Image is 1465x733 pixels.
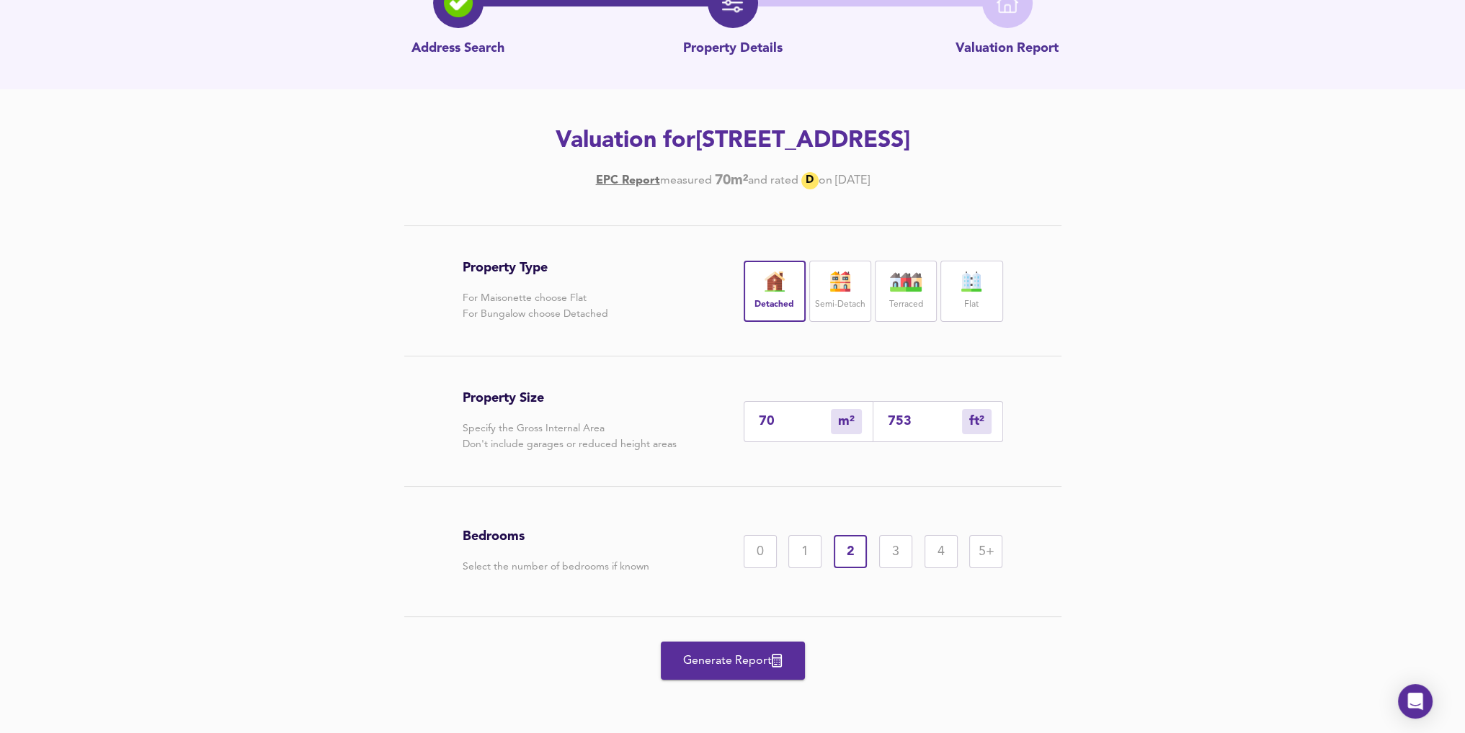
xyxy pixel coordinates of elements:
[463,290,608,322] p: For Maisonette choose Flat For Bungalow choose Detached
[463,559,649,575] p: Select the number of bedrooms if known
[809,261,871,322] div: Semi-Detach
[834,535,867,568] div: 2
[683,40,783,58] p: Property Details
[875,261,937,322] div: Terraced
[596,172,870,189] div: [DATE]
[815,296,865,314] label: Semi-Detach
[715,173,748,189] b: 70 m²
[411,40,504,58] p: Address Search
[953,271,989,292] img: flat-icon
[925,535,958,568] div: 4
[661,642,805,680] button: Generate Report
[888,414,962,429] input: Sqft
[744,261,806,322] div: Detached
[819,173,832,189] div: on
[888,271,924,292] img: house-icon
[962,409,992,434] div: m²
[969,535,1002,568] div: 5+
[801,172,819,189] div: D
[748,173,798,189] div: and rated
[463,421,677,452] p: Specify the Gross Internal Area Don't include garages or reduced height areas
[831,409,862,434] div: m²
[964,296,979,314] label: Flat
[463,260,608,276] h3: Property Type
[879,535,912,568] div: 3
[788,535,821,568] div: 1
[757,271,793,292] img: house-icon
[940,261,1002,322] div: Flat
[754,296,794,314] label: Detached
[956,40,1059,58] p: Valuation Report
[463,390,677,406] h3: Property Size
[744,535,777,568] div: 0
[889,296,923,314] label: Terraced
[759,414,831,429] input: Enter sqm
[660,173,712,189] div: measured
[596,173,660,189] a: EPC Report
[463,529,649,544] h3: Bedrooms
[675,651,791,671] span: Generate Report
[1398,684,1433,719] div: Open Intercom Messenger
[325,125,1141,157] h2: Valuation for [STREET_ADDRESS]
[822,271,858,292] img: house-icon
